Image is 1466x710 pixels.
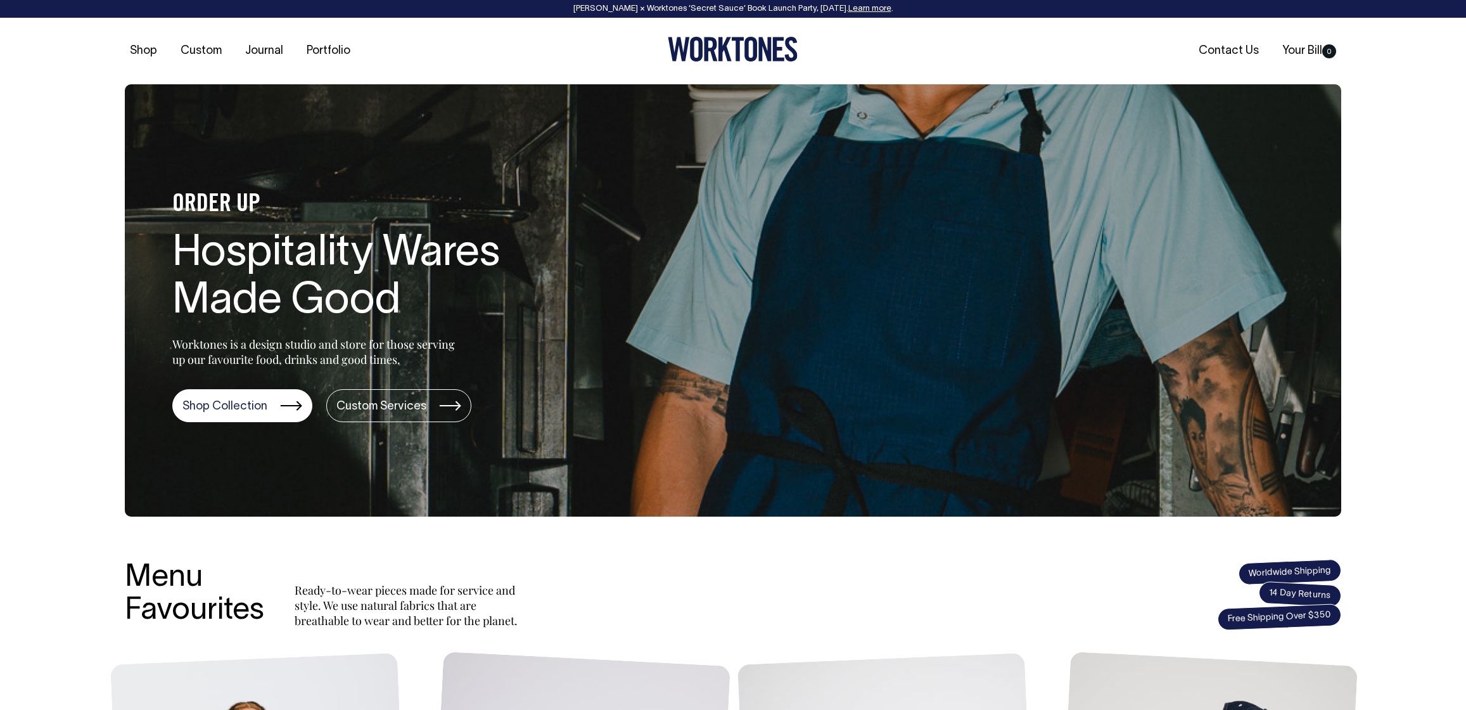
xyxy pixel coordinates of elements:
a: Learn more [848,5,891,13]
a: Custom [175,41,227,61]
h3: Menu Favourites [125,562,264,629]
a: Shop [125,41,162,61]
p: Worktones is a design studio and store for those serving up our favourite food, drinks and good t... [172,337,461,367]
h4: ORDER UP [172,191,578,218]
a: Your Bill0 [1277,41,1341,61]
div: [PERSON_NAME] × Worktones ‘Secret Sauce’ Book Launch Party, [DATE]. . [13,4,1453,13]
h1: Hospitality Wares Made Good [172,231,578,326]
span: Worldwide Shipping [1238,559,1341,586]
a: Journal [240,41,288,61]
a: Portfolio [302,41,355,61]
span: 0 [1322,44,1336,58]
a: Contact Us [1194,41,1264,61]
a: Shop Collection [172,389,312,422]
span: Free Shipping Over $350 [1217,603,1341,631]
p: Ready-to-wear pieces made for service and style. We use natural fabrics that are breathable to we... [295,583,523,628]
a: Custom Services [326,389,471,422]
span: 14 Day Returns [1258,581,1342,608]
